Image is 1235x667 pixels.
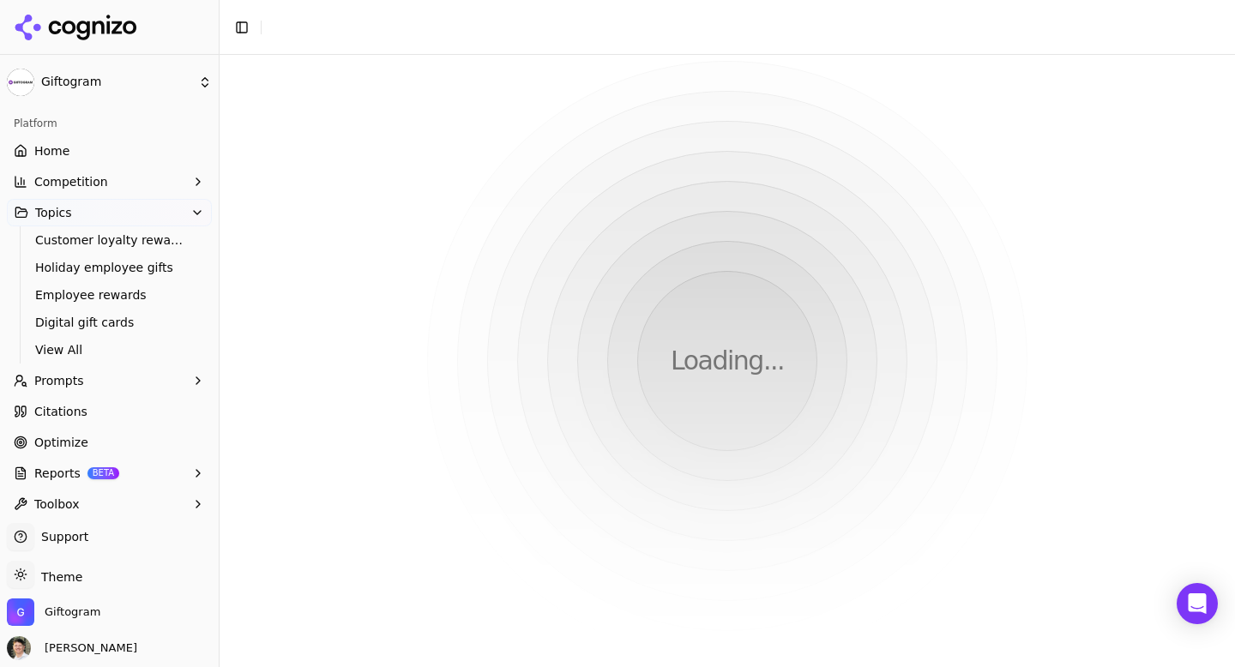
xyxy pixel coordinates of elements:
span: Giftogram [41,75,191,90]
button: Prompts [7,367,212,394]
span: [PERSON_NAME] [38,640,137,656]
button: Topics [7,199,212,226]
div: Open Intercom Messenger [1177,583,1218,624]
span: Theme [34,570,82,584]
span: Topics [35,204,72,221]
span: Customer loyalty rewards [35,231,184,249]
a: Citations [7,398,212,425]
span: View All [35,341,184,358]
button: ReportsBETA [7,460,212,487]
span: Reports [34,465,81,482]
span: Support [34,528,88,545]
button: Toolbox [7,490,212,518]
span: Home [34,142,69,159]
p: Loading... [671,346,784,376]
a: Digital gift cards [28,310,191,334]
button: Open organization switcher [7,598,100,626]
button: Open user button [7,636,137,660]
span: Toolbox [34,496,80,513]
span: Giftogram [45,604,100,620]
span: Digital gift cards [35,314,184,331]
img: Giftogram [7,598,34,626]
a: Home [7,137,212,165]
span: BETA [87,467,119,479]
span: Optimize [34,434,88,451]
a: Customer loyalty rewards [28,228,191,252]
span: Prompts [34,372,84,389]
button: Competition [7,168,212,195]
img: Jeff Gray [7,636,31,660]
span: Holiday employee gifts [35,259,184,276]
span: Competition [34,173,108,190]
a: View All [28,338,191,362]
span: Employee rewards [35,286,184,303]
a: Optimize [7,429,212,456]
img: Giftogram [7,69,34,96]
span: Citations [34,403,87,420]
a: Employee rewards [28,283,191,307]
a: Holiday employee gifts [28,255,191,279]
div: Platform [7,110,212,137]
